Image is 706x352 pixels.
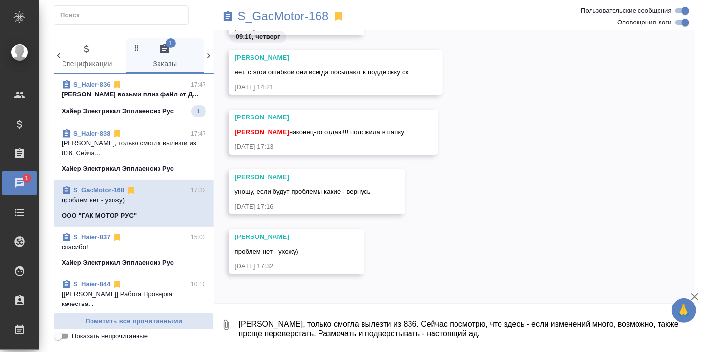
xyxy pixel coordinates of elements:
[235,172,371,182] div: [PERSON_NAME]
[54,74,214,123] div: S_Haier-83617:47[PERSON_NAME] возьми плиз файл от Д...Хайер Электрикал Эпплаенсиз Рус1
[62,106,174,116] p: Хайер Электрикал Эпплаенсиз Рус
[166,38,176,48] span: 1
[191,106,206,116] span: 1
[581,6,672,16] span: Пользовательские сообщения
[113,233,122,242] svg: Отписаться
[191,186,206,195] p: 17:32
[235,142,405,152] div: [DATE] 17:13
[132,43,141,52] svg: Зажми и перетащи, чтобы поменять порядок вкладок
[235,202,371,211] div: [DATE] 17:16
[191,80,206,90] p: 17:47
[73,234,111,241] a: S_Haier-837
[113,80,122,90] svg: Отписаться
[73,281,111,288] a: S_Haier-844
[235,128,289,136] span: [PERSON_NAME]
[62,289,206,309] p: [[PERSON_NAME]] Работа Проверка качества...
[54,274,214,330] div: S_Haier-84410:10[[PERSON_NAME]] Работа Проверка качества...Хайер Электрикал Эпплаенсиз Рус
[191,233,206,242] p: 15:03
[113,280,122,289] svg: Отписаться
[235,82,409,92] div: [DATE] 14:21
[191,129,206,139] p: 17:47
[62,258,174,268] p: Хайер Электрикал Эпплаенсиз Рус
[19,173,34,183] span: 1
[73,130,111,137] a: S_Haier-838
[126,186,136,195] svg: Отписаться
[72,331,148,341] span: Показать непрочитанные
[235,128,405,136] span: наконец-то отдаю!!! положила в папку
[235,232,330,242] div: [PERSON_NAME]
[54,180,214,227] div: S_GacMotor-16817:32проблем нет - ухожу)ООО "ГАК МОТОР РУС"
[235,113,405,122] div: [PERSON_NAME]
[62,195,206,205] p: проблем нет - ухожу)
[73,187,124,194] a: S_GacMotor-168
[62,211,137,221] p: ООО "ГАК МОТОР РУС"
[235,53,409,63] div: [PERSON_NAME]
[62,242,206,252] p: спасибо!
[54,227,214,274] div: S_Haier-83715:03спасибо!Хайер Электрикал Эпплаенсиз Рус
[132,43,198,70] span: Заказы
[59,316,208,327] span: Пометить все прочитанными
[235,248,298,255] span: проблем нет - ухожу)
[191,280,206,289] p: 10:10
[53,43,120,70] span: Спецификации
[62,90,206,99] p: [PERSON_NAME] возьми плиз файл от Д...
[54,313,214,330] button: Пометить все прочитанными
[73,81,111,88] a: S_Haier-836
[235,69,409,76] span: нет, с этой ошибкой они всегда посылают в поддержку ск
[235,261,330,271] div: [DATE] 17:32
[60,8,188,22] input: Поиск
[62,139,206,158] p: [PERSON_NAME], только смогла вылезти из 836. Сейча...
[238,11,329,21] a: S_GacMotor-168
[235,188,371,195] span: уношу, если будут проблемы какие - вернусь
[676,300,692,321] span: 🙏
[54,123,214,180] div: S_Haier-83817:47[PERSON_NAME], только смогла вылезти из 836. Сейча...Хайер Электрикал Эпплаенсиз Рус
[2,171,37,195] a: 1
[113,129,122,139] svg: Отписаться
[62,164,174,174] p: Хайер Электрикал Эпплаенсиз Рус
[617,18,672,27] span: Оповещения-логи
[236,32,280,42] p: 09.10, четверг
[672,298,696,323] button: 🙏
